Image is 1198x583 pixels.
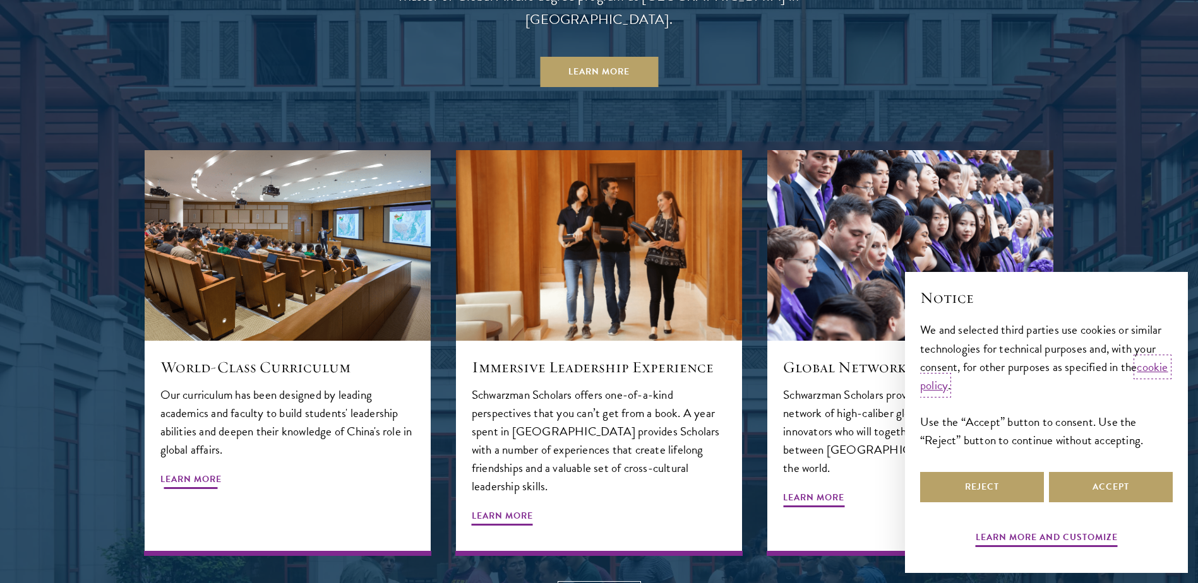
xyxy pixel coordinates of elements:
[783,386,1038,477] p: Schwarzman Scholars provides an international network of high-caliber global leaders, academics a...
[456,150,742,556] a: Immersive Leadership Experience Schwarzman Scholars offers one-of-a-kind perspectives that you ca...
[160,356,415,378] h5: World-Class Curriculum
[920,358,1168,394] a: cookie policy
[920,287,1173,309] h2: Notice
[472,508,533,527] span: Learn More
[976,529,1118,549] button: Learn more and customize
[540,57,658,87] a: Learn More
[767,150,1053,556] a: Global Network Schwarzman Scholars provides an international network of high-caliber global leade...
[160,386,415,459] p: Our curriculum has been designed by leading academics and faculty to build students' leadership a...
[920,321,1173,449] div: We and selected third parties use cookies or similar technologies for technical purposes and, wit...
[920,472,1044,502] button: Reject
[160,471,222,491] span: Learn More
[472,356,726,378] h5: Immersive Leadership Experience
[783,490,844,509] span: Learn More
[472,386,726,495] p: Schwarzman Scholars offers one-of-a-kind perspectives that you can’t get from a book. A year spen...
[783,356,1038,378] h5: Global Network
[145,150,431,556] a: World-Class Curriculum Our curriculum has been designed by leading academics and faculty to build...
[1049,472,1173,502] button: Accept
